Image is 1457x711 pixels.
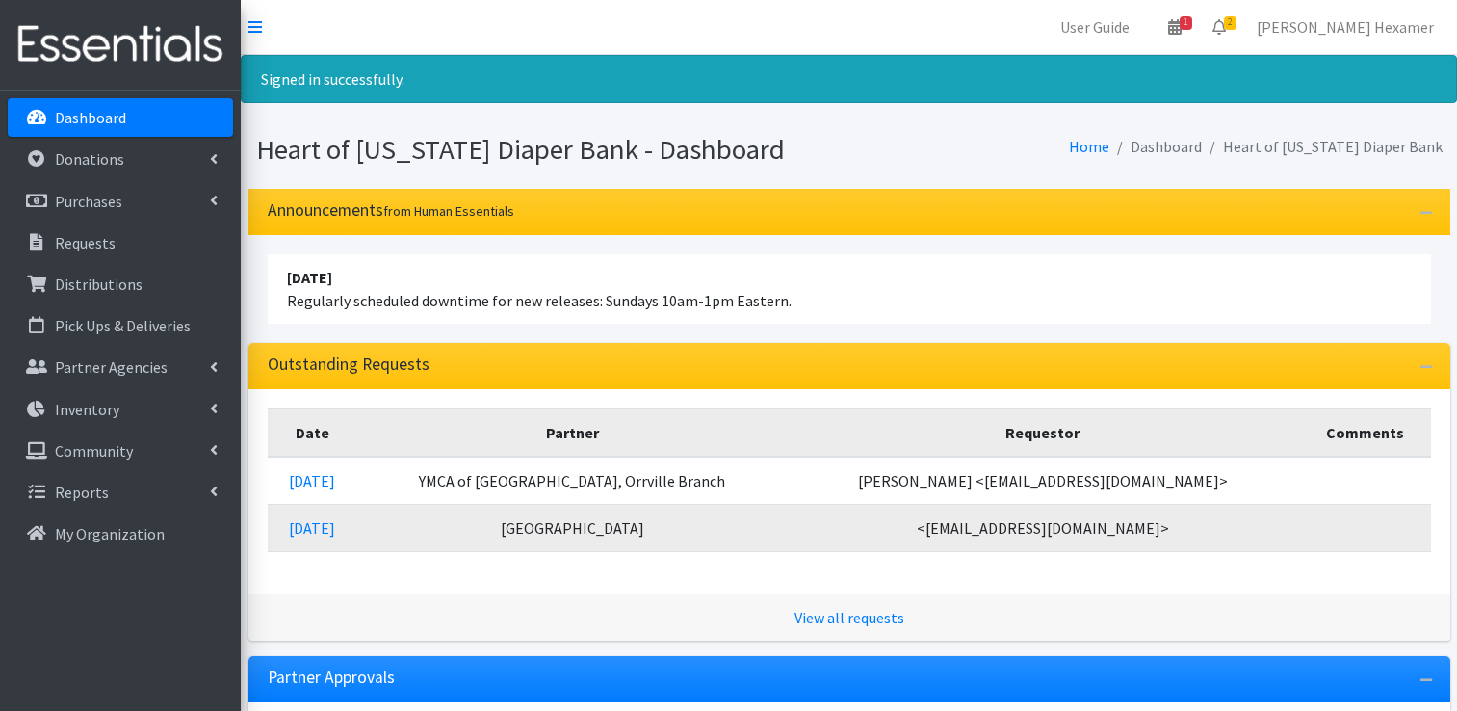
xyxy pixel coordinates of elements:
td: YMCA of [GEOGRAPHIC_DATA], Orrville Branch [357,457,787,505]
p: My Organization [55,524,165,543]
a: View all requests [794,608,904,627]
h1: Heart of [US_STATE] Diaper Bank - Dashboard [256,133,843,167]
a: 2 [1197,8,1241,46]
span: 1 [1180,16,1192,30]
strong: [DATE] [287,268,332,287]
h3: Outstanding Requests [268,355,429,375]
a: My Organization [8,514,233,553]
th: Comments [1299,408,1431,457]
td: <[EMAIL_ADDRESS][DOMAIN_NAME]> [787,504,1299,551]
a: 1 [1153,8,1197,46]
a: Dashboard [8,98,233,137]
a: [DATE] [289,471,335,490]
a: Pick Ups & Deliveries [8,306,233,345]
p: Distributions [55,275,143,294]
div: Signed in successfully. [241,55,1457,103]
th: Requestor [787,408,1299,457]
p: Partner Agencies [55,357,168,377]
li: Regularly scheduled downtime for new releases: Sundays 10am-1pm Eastern. [268,254,1431,324]
p: Inventory [55,400,119,419]
h3: Announcements [268,200,514,221]
h3: Partner Approvals [268,668,395,688]
a: [DATE] [289,518,335,538]
p: Dashboard [55,108,126,127]
span: 2 [1224,16,1236,30]
th: Date [268,408,358,457]
a: Home [1069,137,1109,156]
a: Community [8,432,233,470]
a: Partner Agencies [8,348,233,386]
a: Requests [8,224,233,262]
p: Requests [55,233,116,252]
p: Pick Ups & Deliveries [55,316,191,335]
a: Distributions [8,265,233,303]
li: Heart of [US_STATE] Diaper Bank [1202,133,1443,161]
a: User Guide [1045,8,1145,46]
p: Reports [55,483,109,502]
p: Community [55,441,133,461]
a: Inventory [8,390,233,429]
td: [GEOGRAPHIC_DATA] [357,504,787,551]
p: Purchases [55,192,122,211]
img: HumanEssentials [8,13,233,77]
a: Donations [8,140,233,178]
a: Reports [8,473,233,512]
th: Partner [357,408,787,457]
p: Donations [55,149,124,169]
a: [PERSON_NAME] Hexamer [1241,8,1449,46]
li: Dashboard [1109,133,1202,161]
small: from Human Essentials [383,202,514,220]
a: Purchases [8,182,233,221]
td: [PERSON_NAME] <[EMAIL_ADDRESS][DOMAIN_NAME]> [787,457,1299,505]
